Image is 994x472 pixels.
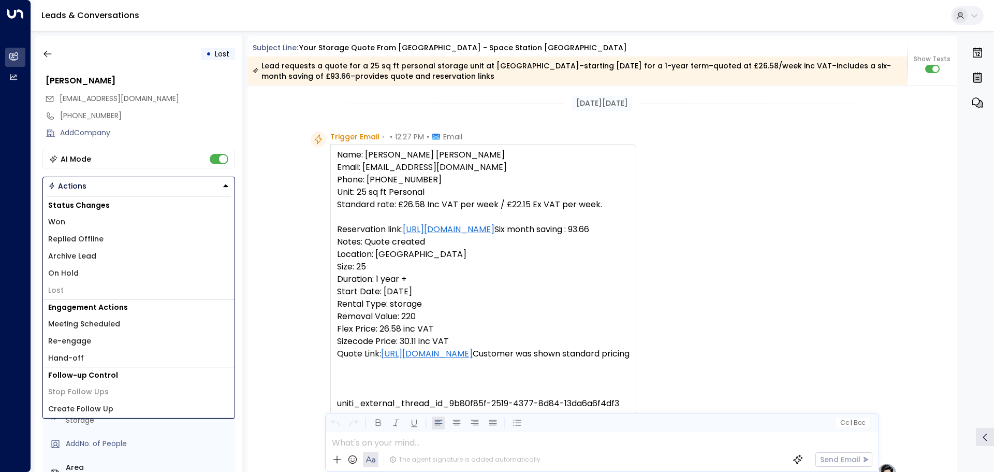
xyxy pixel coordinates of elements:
[389,455,540,464] div: The agent signature is added automatically
[48,319,120,330] span: Meeting Scheduled
[48,387,109,397] span: Stop Follow Ups
[60,110,235,121] div: [PHONE_NUMBER]
[48,217,65,227] span: Won
[299,42,627,53] div: Your storage quote from [GEOGRAPHIC_DATA] - Space Station [GEOGRAPHIC_DATA]
[60,127,235,138] div: AddCompany
[48,268,79,279] span: On Hold
[206,45,211,63] div: •
[347,417,360,430] button: Redo
[329,417,342,430] button: Undo
[48,353,84,364] span: Hand-off
[382,132,385,142] span: •
[66,415,231,426] div: Storage
[66,438,231,449] div: AddNo. of People
[390,132,392,142] span: •
[443,132,462,142] span: Email
[48,251,96,262] span: Archive Lead
[41,9,139,21] a: Leads & Conversations
[43,299,235,316] h1: Engagement Actions
[46,75,235,87] div: [PERSON_NAME]
[381,348,473,360] a: [URL][DOMAIN_NAME]
[330,132,379,142] span: Trigger Email
[42,177,235,195] div: Button group with a nested menu
[427,132,429,142] span: •
[60,93,179,104] span: [EMAIL_ADDRESS][DOMAIN_NAME]
[60,93,179,104] span: kainieboy@hotmail.co.uk
[48,234,104,245] span: Replied Offline
[61,154,91,164] div: AI Mode
[48,285,64,296] span: Lost
[43,197,235,213] h1: Status Changes
[48,336,91,347] span: Re-engage
[395,132,424,142] span: 12:27 PM
[48,404,113,414] span: Create Follow Up
[403,223,494,236] a: [URL][DOMAIN_NAME]
[840,419,865,426] span: Cc Bcc
[572,96,632,111] div: [DATE][DATE]
[836,418,869,428] button: Cc|Bcc
[253,61,901,81] div: Lead requests a quote for a 25 sq ft personal storage unit at [GEOGRAPHIC_DATA]–starting [DATE] f...
[42,177,235,195] button: Actions
[253,42,298,53] span: Subject Line:
[43,367,235,383] h1: Follow-up Control
[48,181,86,191] div: Actions
[215,49,229,59] span: Lost
[850,419,852,426] span: |
[914,54,951,64] span: Show Texts
[337,149,630,410] pre: Name: [PERSON_NAME] [PERSON_NAME] Email: [EMAIL_ADDRESS][DOMAIN_NAME] Phone: [PHONE_NUMBER] Unit:...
